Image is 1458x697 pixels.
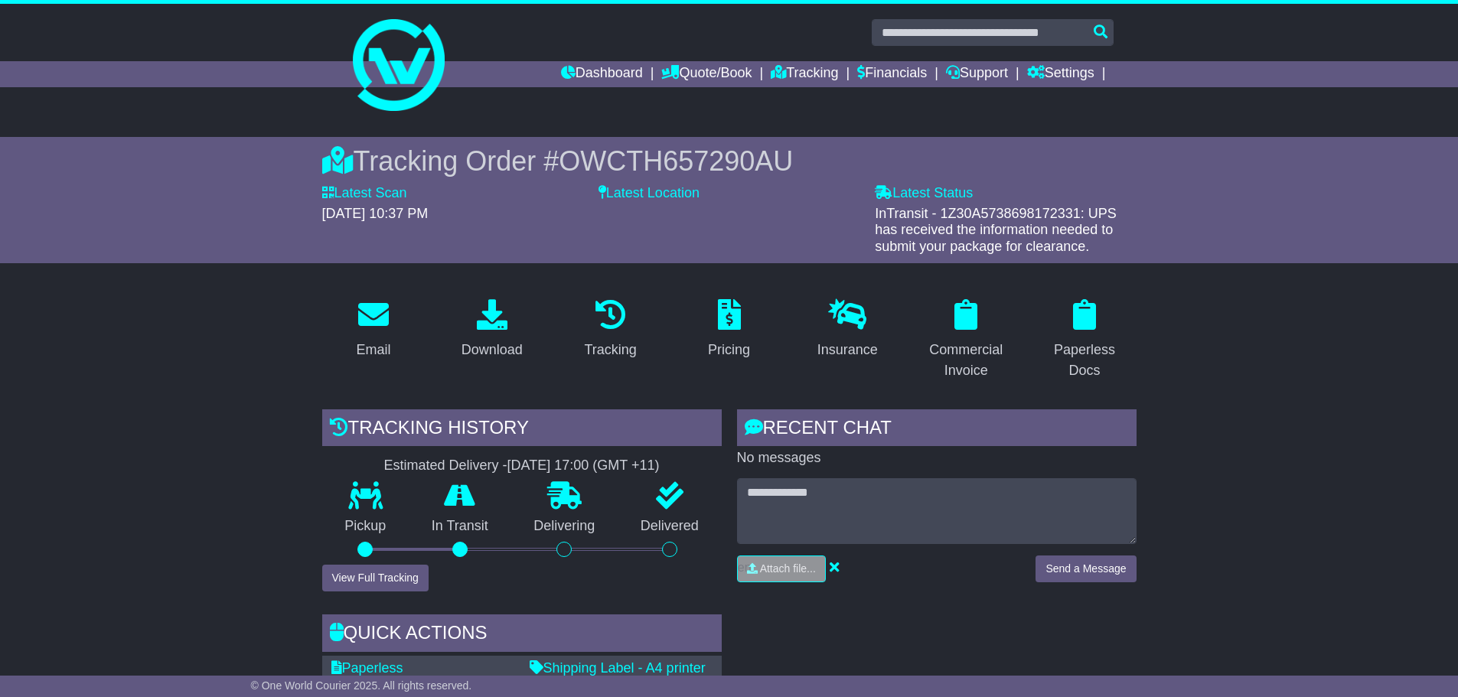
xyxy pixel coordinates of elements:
[946,61,1008,87] a: Support
[322,565,429,591] button: View Full Tracking
[346,294,400,366] a: Email
[584,340,636,360] div: Tracking
[1033,294,1137,386] a: Paperless Docs
[915,294,1018,386] a: Commercial Invoice
[322,614,722,656] div: Quick Actions
[737,409,1137,451] div: RECENT CHAT
[322,185,407,202] label: Latest Scan
[511,518,618,535] p: Delivering
[409,518,511,535] p: In Transit
[698,294,760,366] a: Pricing
[322,518,409,535] p: Pickup
[251,679,472,692] span: © One World Courier 2025. All rights reserved.
[574,294,646,366] a: Tracking
[462,340,523,360] div: Download
[322,409,722,451] div: Tracking history
[925,340,1008,381] div: Commercial Invoice
[356,340,390,360] div: Email
[708,340,750,360] div: Pricing
[331,660,403,676] a: Paperless
[1043,340,1127,381] div: Paperless Docs
[857,61,927,87] a: Financials
[559,145,793,177] span: OWCTH657290AU
[1027,61,1094,87] a: Settings
[530,660,706,676] a: Shipping Label - A4 printer
[1036,555,1136,582] button: Send a Message
[875,185,973,202] label: Latest Status
[618,518,722,535] p: Delivered
[507,458,660,474] div: [DATE] 17:00 (GMT +11)
[561,61,643,87] a: Dashboard
[875,206,1117,254] span: InTransit - 1Z30A5738698172331: UPS has received the information needed to submit your package fo...
[771,61,838,87] a: Tracking
[322,458,722,474] div: Estimated Delivery -
[452,294,533,366] a: Download
[322,145,1137,178] div: Tracking Order #
[737,450,1137,467] p: No messages
[661,61,752,87] a: Quote/Book
[322,206,429,221] span: [DATE] 10:37 PM
[817,340,878,360] div: Insurance
[599,185,700,202] label: Latest Location
[807,294,888,366] a: Insurance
